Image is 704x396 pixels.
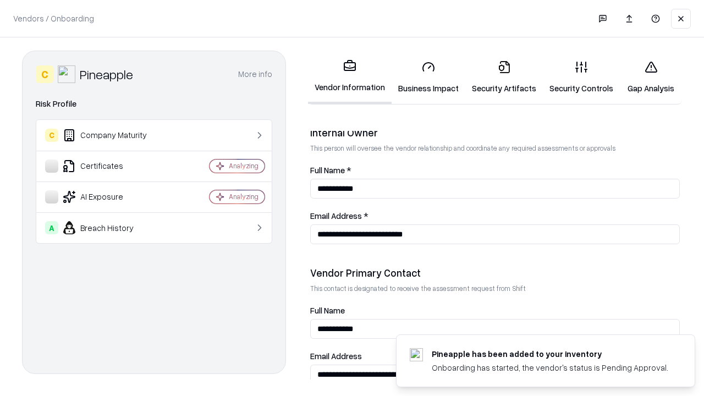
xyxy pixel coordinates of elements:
a: Security Controls [543,52,620,103]
a: Security Artifacts [465,52,543,103]
div: Breach History [45,221,177,234]
a: Vendor Information [308,51,392,104]
div: Internal Owner [310,126,680,139]
label: Full Name * [310,166,680,174]
img: Pineapple [58,65,75,83]
img: pineappleenergy.com [410,348,423,361]
div: AI Exposure [45,190,177,204]
label: Email Address [310,352,680,360]
a: Gap Analysis [620,52,682,103]
label: Full Name [310,306,680,315]
p: This person will oversee the vendor relationship and coordinate any required assessments or appro... [310,144,680,153]
div: Onboarding has started, the vendor's status is Pending Approval. [432,362,668,373]
div: Pineapple has been added to your inventory [432,348,668,360]
div: Pineapple [80,65,133,83]
p: This contact is designated to receive the assessment request from Shift [310,284,680,293]
label: Email Address * [310,212,680,220]
div: Company Maturity [45,129,177,142]
p: Vendors / Onboarding [13,13,94,24]
div: Analyzing [229,161,258,170]
div: C [45,129,58,142]
a: Business Impact [392,52,465,103]
div: C [36,65,53,83]
div: Analyzing [229,192,258,201]
div: Risk Profile [36,97,272,111]
div: Vendor Primary Contact [310,266,680,279]
div: A [45,221,58,234]
button: More info [238,64,272,84]
div: Certificates [45,159,177,173]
